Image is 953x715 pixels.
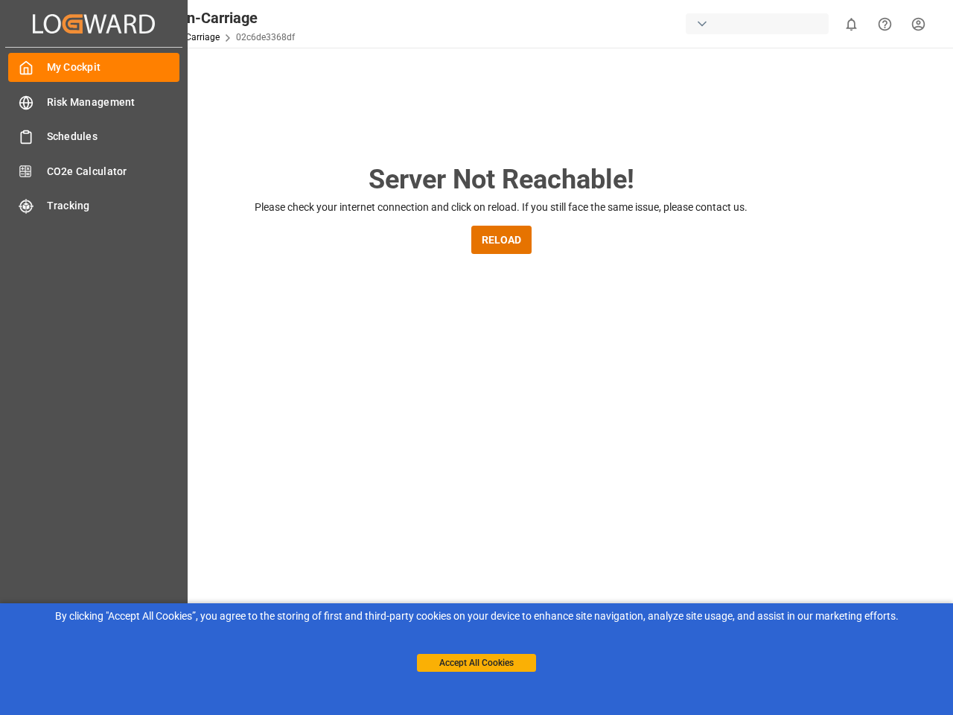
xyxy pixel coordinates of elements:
button: Help Center [868,7,902,41]
a: Risk Management [8,87,179,116]
button: show 0 new notifications [835,7,868,41]
span: Risk Management [47,95,180,110]
a: Tracking [8,191,179,220]
p: Please check your internet connection and click on reload. If you still face the same issue, plea... [255,200,748,215]
button: Accept All Cookies [417,654,536,672]
a: CO2e Calculator [8,156,179,185]
span: Schedules [47,129,180,144]
span: CO2e Calculator [47,164,180,179]
button: RELOAD [471,226,532,254]
span: Tracking [47,198,180,214]
a: My Cockpit [8,53,179,82]
h2: Server Not Reachable! [369,159,634,200]
div: By clicking "Accept All Cookies”, you agree to the storing of first and third-party cookies on yo... [10,608,943,624]
a: Schedules [8,122,179,151]
span: My Cockpit [47,60,180,75]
